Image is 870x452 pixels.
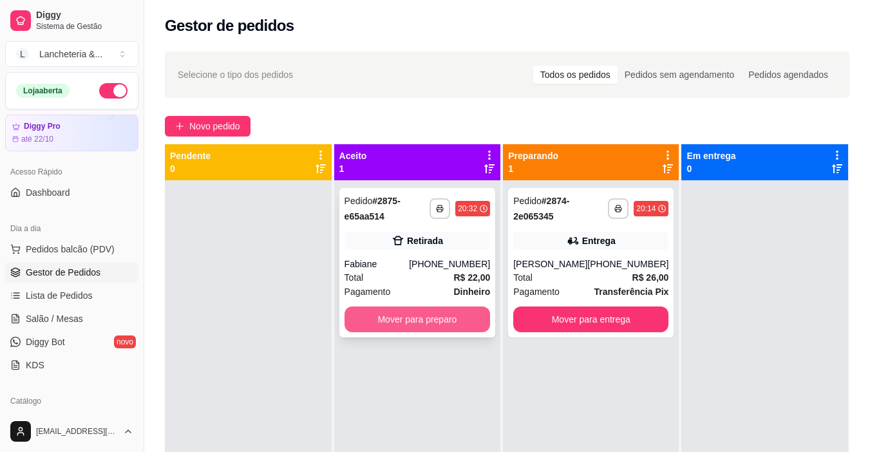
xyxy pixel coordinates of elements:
[5,355,138,375] a: KDS
[345,258,410,270] div: Fabiane
[345,196,373,206] span: Pedido
[339,149,367,162] p: Aceito
[686,162,735,175] p: 0
[513,196,569,221] strong: # 2874-2e065345
[5,115,138,151] a: Diggy Proaté 22/10
[453,272,490,283] strong: R$ 22,00
[5,239,138,259] button: Pedidos balcão (PDV)
[16,84,70,98] div: Loja aberta
[26,266,100,279] span: Gestor de Pedidos
[339,162,367,175] p: 1
[513,306,668,332] button: Mover para entrega
[26,289,93,302] span: Lista de Pedidos
[407,234,443,247] div: Retirada
[5,262,138,283] a: Gestor de Pedidos
[36,10,133,21] span: Diggy
[26,335,65,348] span: Diggy Bot
[345,270,364,285] span: Total
[508,162,558,175] p: 1
[39,48,102,61] div: Lancheteria & ...
[513,270,533,285] span: Total
[5,41,138,67] button: Select a team
[632,272,669,283] strong: R$ 26,00
[26,243,115,256] span: Pedidos balcão (PDV)
[26,312,83,325] span: Salão / Mesas
[16,48,29,61] span: L
[26,186,70,199] span: Dashboard
[409,258,490,270] div: [PHONE_NUMBER]
[513,196,542,206] span: Pedido
[170,162,211,175] p: 0
[582,234,616,247] div: Entrega
[533,66,618,84] div: Todos os pedidos
[26,359,44,372] span: KDS
[5,162,138,182] div: Acesso Rápido
[686,149,735,162] p: Em entrega
[594,287,668,297] strong: Transferência Pix
[178,68,293,82] span: Selecione o tipo dos pedidos
[508,149,558,162] p: Preparando
[99,83,128,99] button: Alterar Status
[741,66,835,84] div: Pedidos agendados
[345,285,391,299] span: Pagamento
[5,5,138,36] a: DiggySistema de Gestão
[189,119,240,133] span: Novo pedido
[165,15,294,36] h2: Gestor de pedidos
[513,258,587,270] div: [PERSON_NAME]
[618,66,741,84] div: Pedidos sem agendamento
[21,134,53,144] article: até 22/10
[5,218,138,239] div: Dia a dia
[165,116,251,137] button: Novo pedido
[345,306,491,332] button: Mover para preparo
[5,308,138,329] a: Salão / Mesas
[513,285,560,299] span: Pagamento
[5,391,138,411] div: Catálogo
[345,196,401,221] strong: # 2875-e65aa514
[5,182,138,203] a: Dashboard
[36,21,133,32] span: Sistema de Gestão
[587,258,668,270] div: [PHONE_NUMBER]
[453,287,490,297] strong: Dinheiro
[175,122,184,131] span: plus
[636,203,656,214] div: 20:14
[5,285,138,306] a: Lista de Pedidos
[5,332,138,352] a: Diggy Botnovo
[458,203,477,214] div: 20:32
[24,122,61,131] article: Diggy Pro
[5,416,138,447] button: [EMAIL_ADDRESS][DOMAIN_NAME]
[36,426,118,437] span: [EMAIL_ADDRESS][DOMAIN_NAME]
[170,149,211,162] p: Pendente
